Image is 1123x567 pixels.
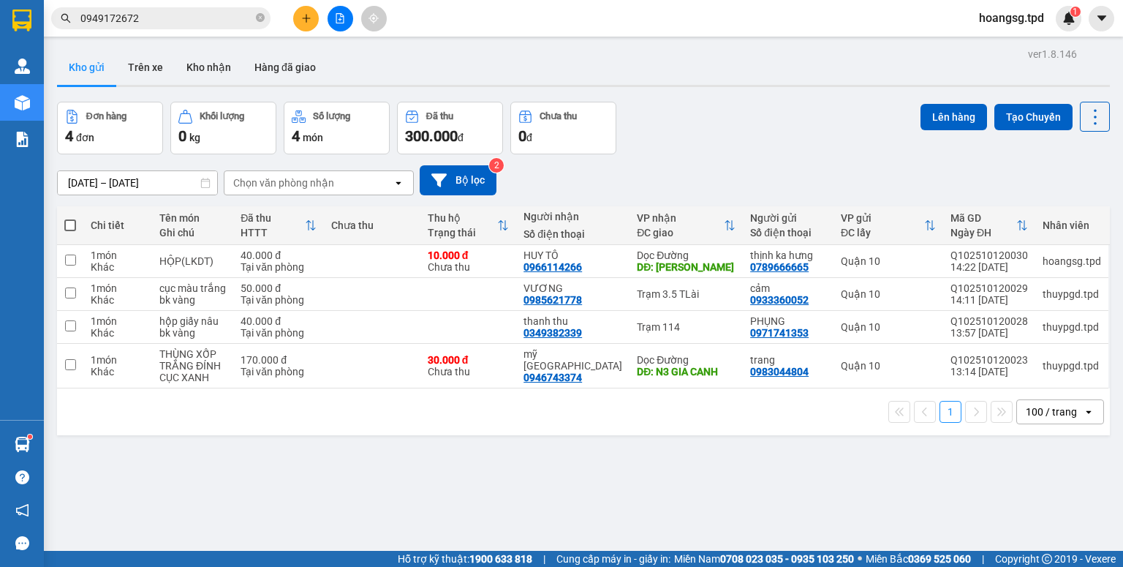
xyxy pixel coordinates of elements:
div: thuypgd.tpd [1043,360,1101,372]
button: Lên hàng [920,104,987,130]
button: Kho gửi [57,50,116,85]
div: Quận 10 [841,360,936,372]
sup: 1 [1070,7,1081,17]
div: PHỤNG [750,315,826,327]
span: | [543,551,545,567]
span: món [303,132,323,143]
div: Ghi chú [159,227,226,239]
div: 0946743374 [523,372,582,383]
div: Số điện thoại [750,227,826,239]
span: notification [15,503,29,517]
div: Chưa thu [540,111,577,121]
th: Toggle SortBy [943,206,1035,245]
strong: 1900 633 818 [469,553,532,565]
div: Chi tiết [91,219,145,231]
div: Khối lượng [200,111,244,121]
strong: 0708 023 035 - 0935 103 250 [720,553,854,565]
button: Đơn hàng4đơn [57,102,163,154]
span: 1 [1073,7,1078,17]
div: 30.000 đ [428,354,510,366]
svg: open [393,177,404,189]
button: Trên xe [116,50,175,85]
th: Toggle SortBy [420,206,517,245]
span: search [61,13,71,23]
div: Dọc Đường [637,354,736,366]
div: Dọc Đường [637,249,736,261]
span: 0 [178,127,186,145]
div: 1 món [91,354,145,366]
div: Đã thu [241,212,305,224]
div: VP nhận [637,212,724,224]
div: 0985621778 [523,294,582,306]
button: file-add [328,6,353,31]
div: VƯƠNG [523,282,622,294]
img: icon-new-feature [1062,12,1075,25]
th: Toggle SortBy [833,206,943,245]
span: copyright [1042,554,1052,564]
div: THÙNG XỐP TRẮNG ĐÍNH CỤC XANH [159,348,226,383]
div: Người gửi [750,212,826,224]
div: 0966114266 [523,261,582,273]
div: Quận 10 [841,255,936,267]
span: 300.000 [405,127,458,145]
span: ⚪️ [858,556,862,562]
button: Kho nhận [175,50,243,85]
svg: open [1083,406,1094,418]
div: Ngày ĐH [950,227,1016,239]
div: 14:22 [DATE] [950,261,1028,273]
div: cục màu trắng bk vàng [159,282,226,306]
th: Toggle SortBy [629,206,743,245]
button: plus [293,6,319,31]
div: Tại văn phòng [241,366,317,378]
div: 100 / trang [1026,405,1077,419]
div: thịnh ka hưng [750,249,826,261]
div: Q102510120028 [950,315,1028,327]
div: Trạm 114 [637,321,736,333]
div: DĐ: GIA KIỆM [637,261,736,273]
div: Q102510120023 [950,354,1028,366]
div: Số lượng [313,111,350,121]
div: ver 1.8.146 [1028,46,1077,62]
div: 14:11 [DATE] [950,294,1028,306]
span: 0 [518,127,526,145]
span: Cung cấp máy in - giấy in: [556,551,670,567]
button: aim [361,6,387,31]
div: Số điện thoại [523,228,622,240]
div: Chưa thu [331,219,413,231]
div: HTTT [241,227,305,239]
img: warehouse-icon [15,95,30,110]
span: caret-down [1095,12,1108,25]
div: thuypgd.tpd [1043,321,1101,333]
span: đ [458,132,464,143]
img: solution-icon [15,132,30,147]
div: Nhân viên [1043,219,1101,231]
span: kg [189,132,200,143]
span: question-circle [15,470,29,484]
div: ĐC lấy [841,227,924,239]
span: | [982,551,984,567]
button: caret-down [1089,6,1114,31]
div: Người nhận [523,211,622,222]
span: đơn [76,132,94,143]
div: 0789666665 [750,261,809,273]
sup: 1 [28,435,32,439]
button: Hàng đã giao [243,50,328,85]
strong: 0369 525 060 [908,553,971,565]
div: DĐ: N3 GIA CANH [637,366,736,378]
input: Tìm tên, số ĐT hoặc mã đơn [80,10,253,26]
div: VP gửi [841,212,924,224]
img: logo-vxr [12,10,31,31]
div: trang [750,354,826,366]
div: Q102510120029 [950,282,1028,294]
div: Chưa thu [428,249,510,273]
div: mỹ nga [523,348,622,372]
div: Đã thu [426,111,453,121]
div: cảm [750,282,826,294]
div: 13:14 [DATE] [950,366,1028,378]
button: Số lượng4món [284,102,390,154]
div: Thu hộ [428,212,498,224]
div: 0983044804 [750,366,809,378]
div: 0933360052 [750,294,809,306]
div: hoangsg.tpd [1043,255,1101,267]
button: Đã thu300.000đ [397,102,503,154]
